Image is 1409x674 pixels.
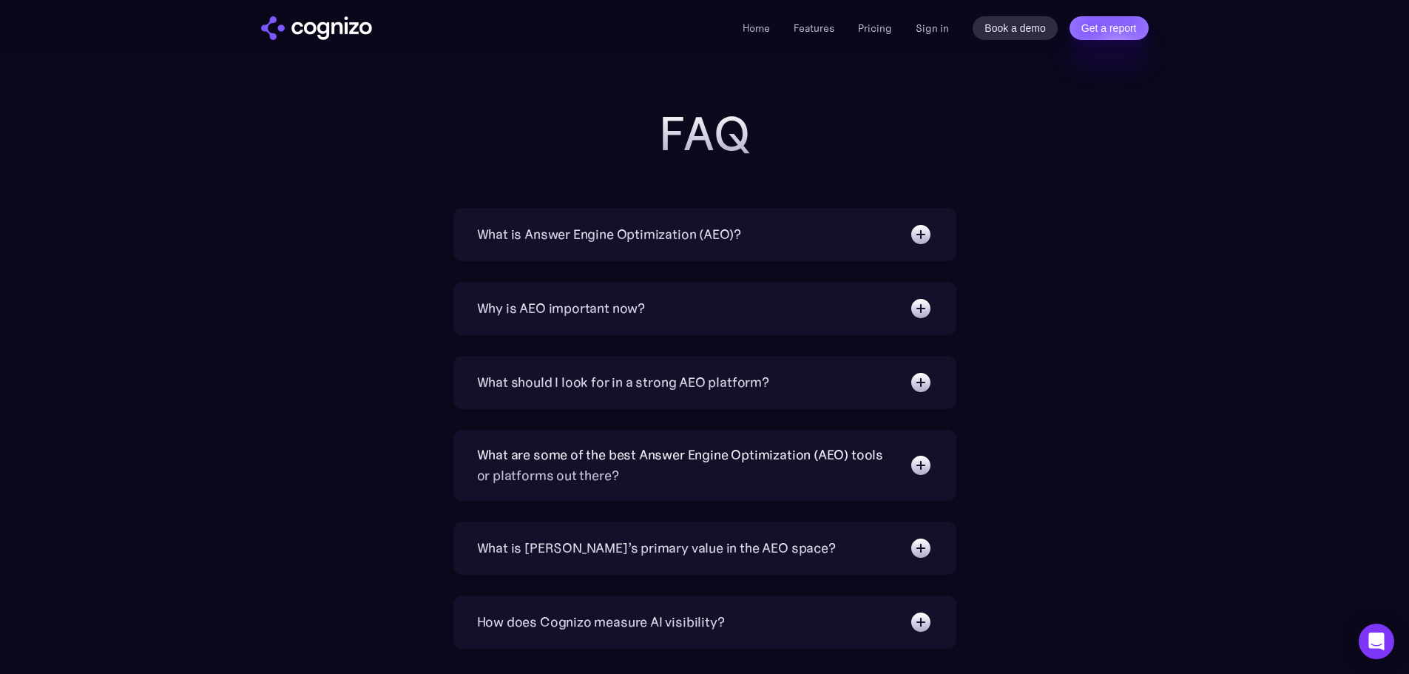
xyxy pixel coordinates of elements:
[477,538,836,559] div: What is [PERSON_NAME]’s primary value in the AEO space?
[1070,16,1149,40] a: Get a report
[477,445,894,486] div: What are some of the best Answer Engine Optimization (AEO) tools or platforms out there?
[1359,624,1394,659] div: Open Intercom Messenger
[477,612,725,633] div: How does Cognizo measure AI visibility?
[477,372,769,393] div: What should I look for in a strong AEO platform?
[261,16,372,40] img: cognizo logo
[916,19,949,37] a: Sign in
[477,298,646,319] div: Why is AEO important now?
[973,16,1058,40] a: Book a demo
[858,21,892,35] a: Pricing
[261,16,372,40] a: home
[477,224,742,245] div: What is Answer Engine Optimization (AEO)?
[743,21,770,35] a: Home
[794,21,834,35] a: Features
[409,107,1001,161] h2: FAQ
